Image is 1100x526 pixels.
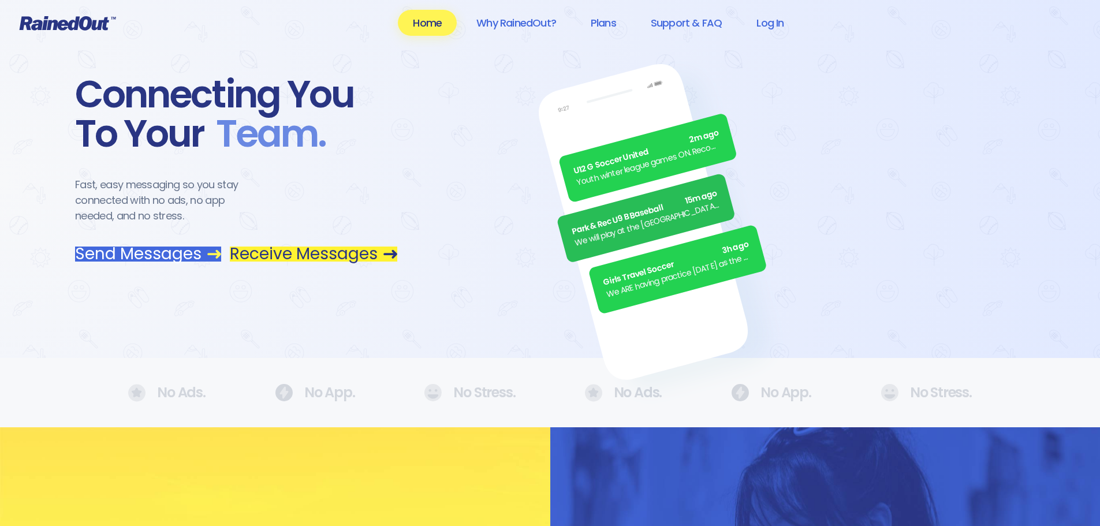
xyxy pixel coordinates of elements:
[721,238,750,258] span: 3h ago
[573,199,722,249] div: We will play at the [GEOGRAPHIC_DATA]. Wear white, be at the field by 5pm.
[585,384,662,402] div: No Ads.
[275,384,355,401] div: No App.
[636,10,737,36] a: Support & FAQ
[75,177,260,223] div: Fast, easy messaging so you stay connected with no ads, no app needed, and no stress.
[881,384,972,401] div: No Stress.
[731,384,749,401] img: No Ads.
[424,384,515,401] div: No Stress.
[688,127,721,147] span: 2m ago
[572,127,721,178] div: U12 G Soccer United
[75,247,221,262] a: Send Messages
[128,384,206,402] div: No Ads.
[585,384,602,402] img: No Ads.
[881,384,898,401] img: No Ads.
[576,10,631,36] a: Plans
[570,187,719,238] div: Park & Rec U9 B Baseball
[605,250,754,301] div: We ARE having practice [DATE] as the sun is finally out.
[731,384,811,401] div: No App.
[230,247,397,262] a: Receive Messages
[398,10,457,36] a: Home
[128,384,146,402] img: No Ads.
[684,187,718,207] span: 15m ago
[575,139,724,189] div: Youth winter league games ON. Recommend running shoes/sneakers for players as option for footwear.
[602,238,751,289] div: Girls Travel Soccer
[75,75,397,154] div: Connecting You To Your
[461,10,571,36] a: Why RainedOut?
[424,384,442,401] img: No Ads.
[275,384,293,401] img: No Ads.
[204,114,326,154] span: Team .
[741,10,799,36] a: Log In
